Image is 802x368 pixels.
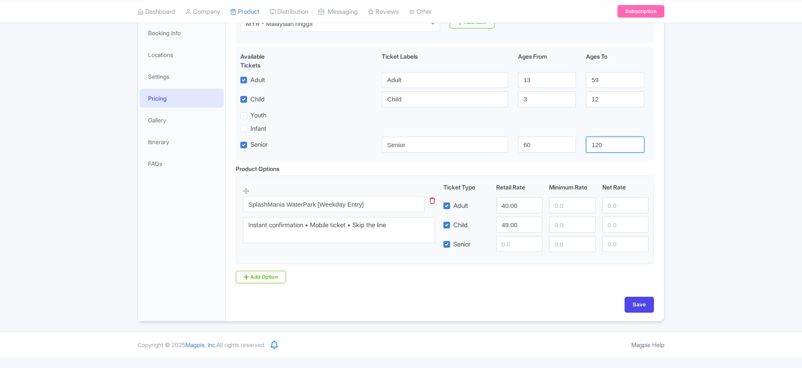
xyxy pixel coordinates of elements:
div: Retail Rate [493,183,546,192]
input: Child [382,91,508,107]
a: Booking Info [140,23,224,42]
a: Magpie Help [631,341,664,348]
input: Option Name [243,196,424,212]
a: Gallery [140,111,224,130]
a: Add Option [236,271,286,283]
input: 0.0 [496,236,542,252]
div: Ticket Labels [377,52,513,70]
a: Settings [140,67,224,86]
div: Minimum Rate [546,183,599,192]
span: Magpie, Inc. [185,341,216,348]
label: Infant [250,124,266,134]
div: Copyright © 2025 All rights reserved. [133,340,271,349]
div: Product Options [236,164,279,173]
div: Available Tickets [240,52,286,70]
input: Senior [382,137,508,153]
label: Senior [250,140,268,150]
input: 0.0 [549,217,595,233]
div: Ages From [513,52,581,70]
label: Child [250,95,265,104]
a: Pricing [140,89,224,108]
input: 0.0 [602,217,648,233]
div: Net Rate [599,183,652,192]
input: 0.0 [496,217,542,233]
input: 0.0 [602,236,648,252]
input: 0.0 [549,197,595,213]
input: 0.0 [549,236,595,252]
input: Save [625,297,654,313]
textarea: Instant confirmation • Mobile ticket • Skip the line [243,217,435,243]
label: Child [453,220,468,230]
label: Senior [453,240,471,249]
a: FAQs [140,154,224,173]
label: Youth [250,111,266,120]
label: Adult [453,201,468,211]
input: 0.0 [496,197,542,213]
a: Locations [140,45,224,64]
label: Adult [250,75,265,85]
div: MYR - Malaysian ringgit [246,20,313,28]
a: Subscription [617,5,664,18]
div: Ages To [581,52,649,70]
input: 0.0 [602,197,648,213]
div: Ticket Type [440,183,493,192]
input: Adult [382,72,508,88]
a: Itinerary [140,132,224,151]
